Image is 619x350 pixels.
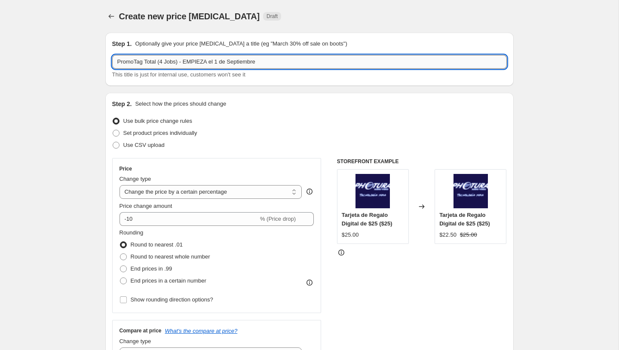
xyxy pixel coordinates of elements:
input: -15 [120,212,258,226]
img: Tarjeta_de_Regalo_Neon_25_80x.png [355,174,390,208]
h2: Step 2. [112,100,132,108]
h3: Compare at price [120,327,162,334]
span: Rounding [120,229,144,236]
div: $22.50 [439,231,457,239]
p: Optionally give your price [MEDICAL_DATA] a title (eg "March 30% off sale on boots") [135,40,347,48]
span: Use bulk price change rules [123,118,192,124]
div: help [305,187,314,196]
span: Change type [120,338,151,344]
strike: $25.00 [460,231,477,239]
p: Select how the prices should change [135,100,226,108]
input: 30% off holiday sale [112,55,507,69]
span: Change type [120,176,151,182]
span: Draft [267,13,278,20]
span: Round to nearest whole number [131,253,210,260]
h6: STOREFRONT EXAMPLE [337,158,507,165]
div: $25.00 [342,231,359,239]
span: Tarjeta de Regalo Digital de $25 ($25) [439,212,490,227]
span: Create new price [MEDICAL_DATA] [119,12,260,21]
span: Set product prices individually [123,130,197,136]
img: Tarjeta_de_Regalo_Neon_25_80x.png [454,174,488,208]
h2: Step 1. [112,40,132,48]
span: Show rounding direction options? [131,296,213,303]
span: End prices in a certain number [131,277,206,284]
span: This title is just for internal use, customers won't see it [112,71,245,78]
span: Round to nearest .01 [131,241,183,248]
span: Use CSV upload [123,142,165,148]
span: Price change amount [120,203,172,209]
button: Price change jobs [105,10,117,22]
span: % (Price drop) [260,216,296,222]
button: What's the compare at price? [165,328,238,334]
span: End prices in .99 [131,265,172,272]
h3: Price [120,165,132,172]
span: Tarjeta de Regalo Digital de $25 ($25) [342,212,392,227]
